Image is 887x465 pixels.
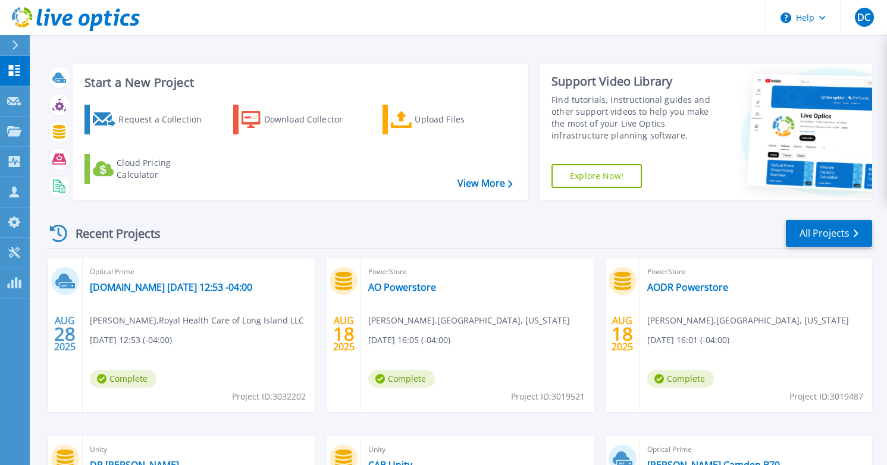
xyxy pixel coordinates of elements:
div: Recent Projects [46,219,177,248]
div: AUG 2025 [611,312,634,356]
span: [DATE] 12:53 (-04:00) [90,334,172,347]
span: Optical Prime [647,443,865,456]
span: Project ID: 3019487 [789,390,863,403]
a: AODR Powerstore [647,281,728,293]
span: Project ID: 3032202 [232,390,306,403]
span: Project ID: 3019521 [511,390,585,403]
div: AUG 2025 [333,312,355,356]
span: [PERSON_NAME] , [GEOGRAPHIC_DATA], [US_STATE] [368,314,570,327]
span: Unity [90,443,308,456]
span: DC [857,12,870,22]
div: AUG 2025 [54,312,76,356]
span: Complete [647,370,714,388]
a: All Projects [786,220,872,247]
span: 28 [54,329,76,339]
span: PowerStore [368,265,586,278]
span: PowerStore [647,265,865,278]
span: Complete [90,370,156,388]
span: [DATE] 16:05 (-04:00) [368,334,450,347]
span: 18 [333,329,355,339]
span: Unity [368,443,586,456]
span: Optical Prime [90,265,308,278]
div: Download Collector [264,108,359,131]
a: Download Collector [233,105,366,134]
span: 18 [612,329,633,339]
a: Explore Now! [551,164,642,188]
div: Request a Collection [118,108,214,131]
div: Support Video Library [551,74,718,89]
a: Upload Files [383,105,515,134]
div: Cloud Pricing Calculator [117,157,212,181]
div: Find tutorials, instructional guides and other support videos to help you make the most of your L... [551,94,718,142]
div: Upload Files [415,108,510,131]
span: [PERSON_NAME] , Royal Health Care of Long Island LLC [90,314,304,327]
span: Complete [368,370,435,388]
span: [PERSON_NAME] , [GEOGRAPHIC_DATA], [US_STATE] [647,314,849,327]
a: View More [457,178,513,189]
h3: Start a New Project [84,76,512,89]
a: [DOMAIN_NAME] [DATE] 12:53 -04:00 [90,281,252,293]
a: Cloud Pricing Calculator [84,154,217,184]
span: [DATE] 16:01 (-04:00) [647,334,729,347]
a: Request a Collection [84,105,217,134]
a: AO Powerstore [368,281,436,293]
